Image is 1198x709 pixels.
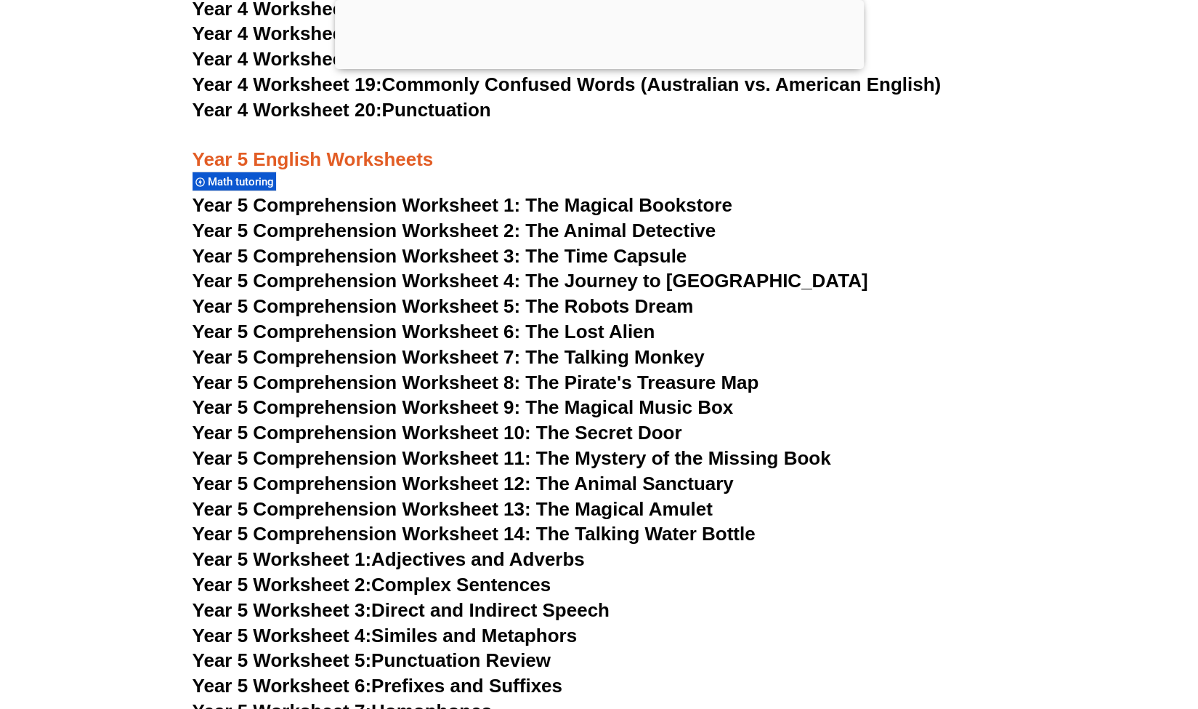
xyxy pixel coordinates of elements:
h3: Year 5 English Worksheets [193,124,1006,173]
a: Year 5 Comprehension Worksheet 4: The Journey to [GEOGRAPHIC_DATA] [193,270,868,292]
a: Year 5 Comprehension Worksheet 5: The Robots Dream [193,295,694,317]
a: Year 5 Comprehension Worksheet 10: The Secret Door [193,422,682,444]
span: Math tutoring [208,175,278,188]
a: Year 5 Comprehension Worksheet 3: The Time Capsule [193,245,687,267]
iframe: Chat Widget [956,545,1198,709]
span: Year 5 Worksheet 1: [193,548,372,570]
a: Year 4 Worksheet 18:Reading Comprehension [193,48,605,70]
span: Year 5 Worksheet 6: [193,675,372,697]
div: Math tutoring [193,172,276,191]
a: Year 5 Worksheet 5:Punctuation Review [193,649,551,671]
a: Year 5 Comprehension Worksheet 13: The Magical Amulet [193,498,713,520]
span: Year 4 Worksheet 18: [193,48,382,70]
a: Year 5 Comprehension Worksheet 9: The Magical Music Box [193,396,734,418]
span: Year 4 Worksheet 17: [193,23,382,44]
a: Year 5 Comprehension Worksheet 14: The Talking Water Bottle [193,523,756,545]
span: Year 5 Worksheet 5: [193,649,372,671]
span: Year 5 Worksheet 4: [193,625,372,646]
span: Year 5 Worksheet 2: [193,574,372,596]
a: Year 5 Comprehension Worksheet 1: The Magical Bookstore [193,194,732,216]
a: Year 5 Worksheet 2:Complex Sentences [193,574,551,596]
span: Year 5 Worksheet 3: [193,599,372,621]
a: Year 5 Worksheet 3:Direct and Indirect Speech [193,599,610,621]
a: Year 5 Comprehension Worksheet 7: The Talking Monkey [193,346,705,368]
a: Year 5 Comprehension Worksheet 6: The Lost Alien [193,321,655,343]
a: Year 5 Worksheet 1:Adjectives and Adverbs [193,548,585,570]
a: Year 5 Worksheet 6:Prefixes and Suffixes [193,675,562,697]
a: Year 5 Comprehension Worksheet 12: The Animal Sanctuary [193,473,734,494]
span: Year 4 Worksheet 19: [193,73,382,95]
a: Year 4 Worksheet 20:Punctuation [193,99,491,121]
a: Year 4 Worksheet 17:Word Families and Root Words [193,23,661,44]
a: Year 5 Comprehension Worksheet 2: The Animal Detective [193,220,716,241]
a: Year 4 Worksheet 19:Commonly Confused Words (Australian vs. American English) [193,73,942,95]
a: Year 5 Worksheet 4:Similes and Metaphors [193,625,578,646]
a: Year 5 Comprehension Worksheet 8: The Pirate's Treasure Map [193,372,759,393]
a: Year 5 Comprehension Worksheet 11: The Mystery of the Missing Book [193,447,831,469]
span: Year 4 Worksheet 20: [193,99,382,121]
